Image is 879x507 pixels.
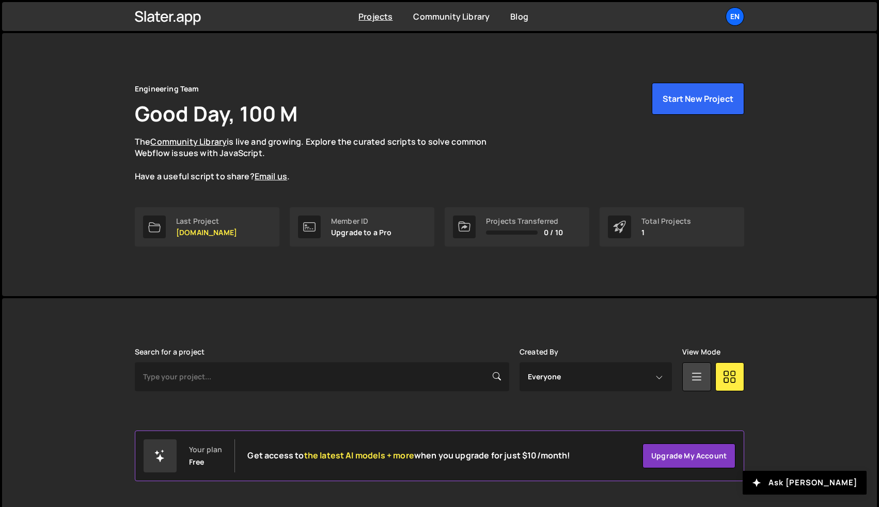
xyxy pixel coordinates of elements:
[135,348,205,356] label: Search for a project
[544,228,563,237] span: 0 / 10
[189,458,205,466] div: Free
[358,11,393,22] a: Projects
[135,362,509,391] input: Type your project...
[135,99,297,128] h1: Good Day, 100 M
[331,217,392,225] div: Member ID
[641,217,691,225] div: Total Projects
[255,171,287,182] a: Email us
[642,443,735,468] a: Upgrade my account
[520,348,559,356] label: Created By
[135,83,199,95] div: Engineering Team
[247,451,570,460] h2: Get access to when you upgrade for just $10/month!
[726,7,744,26] a: En
[304,450,414,461] span: the latest AI models + more
[189,445,222,454] div: Your plan
[135,136,507,182] p: The is live and growing. Explore the curated scripts to solve common Webflow issues with JavaScri...
[652,83,744,115] button: Start New Project
[331,228,392,237] p: Upgrade to a Pro
[641,228,691,237] p: 1
[682,348,720,356] label: View Mode
[150,136,227,147] a: Community Library
[176,217,237,225] div: Last Project
[135,207,279,247] a: Last Project [DOMAIN_NAME]
[176,228,237,237] p: [DOMAIN_NAME]
[510,11,528,22] a: Blog
[743,471,867,495] button: Ask [PERSON_NAME]
[413,11,490,22] a: Community Library
[486,217,563,225] div: Projects Transferred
